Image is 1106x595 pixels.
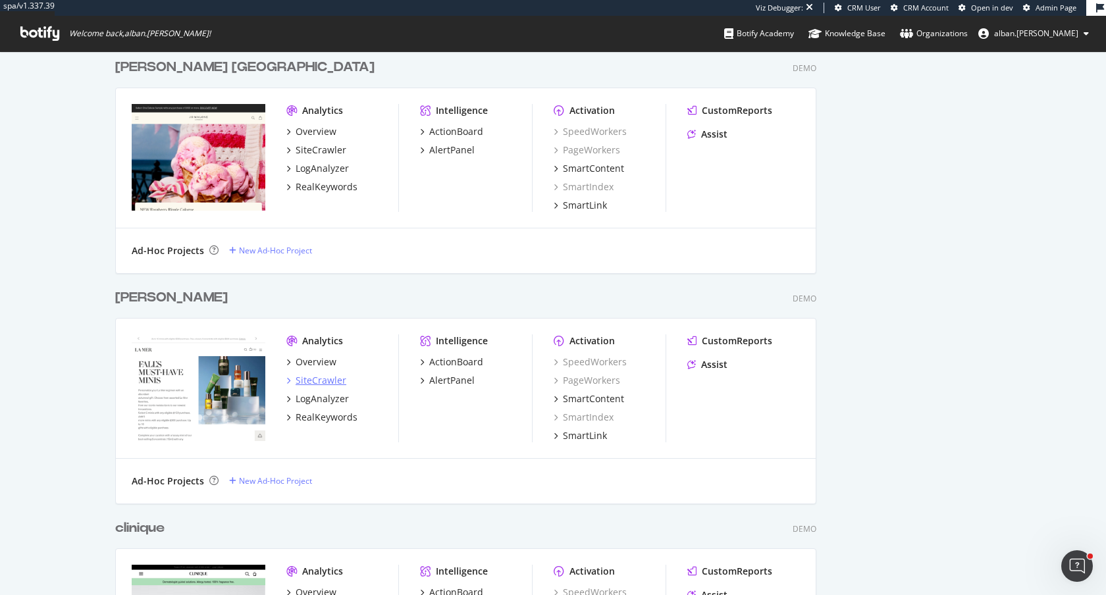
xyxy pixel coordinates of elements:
a: Assist [687,128,727,141]
a: New Ad-Hoc Project [229,475,312,486]
a: SmartContent [554,392,624,405]
div: Viz Debugger: [756,3,803,13]
div: Intelligence [436,565,488,578]
div: clinique [115,519,165,538]
div: Activation [569,334,615,348]
div: CustomReports [702,565,772,578]
span: Open in dev [971,3,1013,13]
a: CRM Account [891,3,949,13]
a: Knowledge Base [808,16,885,51]
a: SmartLink [554,199,607,212]
span: CRM User [847,3,881,13]
div: RealKeywords [296,180,357,194]
a: clinique [115,519,170,538]
div: Demo [793,293,816,304]
div: New Ad-Hoc Project [239,475,312,486]
img: jo malone london [132,104,265,211]
a: [PERSON_NAME] [115,288,233,307]
div: Knowledge Base [808,27,885,40]
a: SpeedWorkers [554,125,627,138]
div: AlertPanel [429,374,475,387]
div: SmartContent [563,392,624,405]
div: New Ad-Hoc Project [239,245,312,256]
div: Activation [569,104,615,117]
div: Ad-Hoc Projects [132,244,204,257]
a: CRM User [835,3,881,13]
div: Analytics [302,104,343,117]
div: Demo [793,523,816,534]
span: alban.ruelle [994,28,1078,39]
a: Assist [687,358,727,371]
img: lamer [132,334,265,441]
a: RealKeywords [286,180,357,194]
div: ActionBoard [429,125,483,138]
div: SmartContent [563,162,624,175]
div: CustomReports [702,334,772,348]
a: CustomReports [687,565,772,578]
a: ActionBoard [420,125,483,138]
div: Assist [701,128,727,141]
div: SmartLink [563,429,607,442]
div: Analytics [302,334,343,348]
div: Organizations [900,27,968,40]
div: SmartLink [563,199,607,212]
div: Activation [569,565,615,578]
a: SpeedWorkers [554,355,627,369]
a: LogAnalyzer [286,162,349,175]
div: RealKeywords [296,411,357,424]
div: Intelligence [436,334,488,348]
a: CustomReports [687,334,772,348]
a: Admin Page [1023,3,1076,13]
div: Overview [296,125,336,138]
div: LogAnalyzer [296,162,349,175]
span: Admin Page [1036,3,1076,13]
a: Organizations [900,16,968,51]
a: LogAnalyzer [286,392,349,405]
a: SmartLink [554,429,607,442]
a: PageWorkers [554,374,620,387]
a: ActionBoard [420,355,483,369]
div: [PERSON_NAME] [115,288,228,307]
div: Overview [296,355,336,369]
a: RealKeywords [286,411,357,424]
a: Overview [286,355,336,369]
div: Botify Academy [724,27,794,40]
span: Welcome back, alban.[PERSON_NAME] ! [69,28,211,39]
a: Overview [286,125,336,138]
div: Assist [701,358,727,371]
iframe: Intercom live chat [1061,550,1093,582]
a: SiteCrawler [286,374,346,387]
div: CustomReports [702,104,772,117]
a: Open in dev [959,3,1013,13]
a: SiteCrawler [286,143,346,157]
div: SiteCrawler [296,143,346,157]
span: CRM Account [903,3,949,13]
a: PageWorkers [554,143,620,157]
a: AlertPanel [420,143,475,157]
div: SiteCrawler [296,374,346,387]
div: AlertPanel [429,143,475,157]
a: New Ad-Hoc Project [229,245,312,256]
a: AlertPanel [420,374,475,387]
a: CustomReports [687,104,772,117]
div: Ad-Hoc Projects [132,475,204,488]
a: Botify Academy [724,16,794,51]
a: [PERSON_NAME] [GEOGRAPHIC_DATA] [115,58,380,77]
div: Demo [793,63,816,74]
a: SmartIndex [554,411,614,424]
a: SmartIndex [554,180,614,194]
a: SmartContent [554,162,624,175]
button: alban.[PERSON_NAME] [968,23,1099,44]
div: [PERSON_NAME] [GEOGRAPHIC_DATA] [115,58,375,77]
div: Analytics [302,565,343,578]
div: Intelligence [436,104,488,117]
div: ActionBoard [429,355,483,369]
div: LogAnalyzer [296,392,349,405]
